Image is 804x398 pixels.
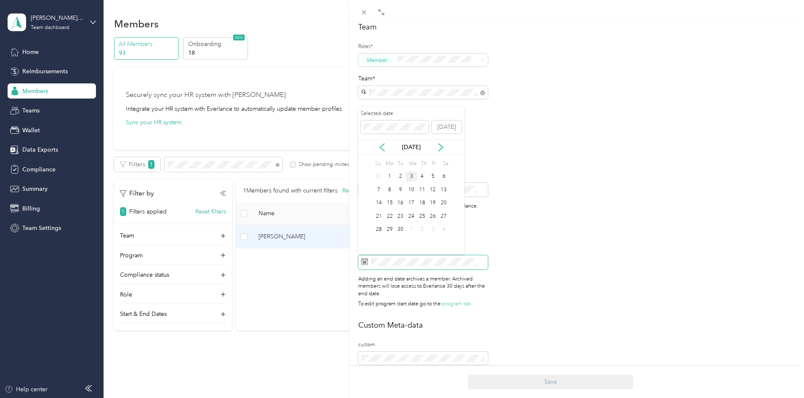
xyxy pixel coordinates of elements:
div: 16 [395,198,406,208]
div: 13 [438,184,449,195]
h2: Short-term Leave [358,151,795,162]
div: 1 [406,224,417,235]
label: Selected date [361,110,429,118]
span: program tab [442,301,471,307]
div: 11 [417,184,428,195]
div: 29 [384,224,395,235]
div: 1 [384,171,395,182]
button: [DATE] [431,120,462,134]
div: 31 [373,171,384,182]
div: Sa [441,158,449,170]
label: custom [358,341,488,349]
div: 12 [428,184,439,195]
div: 28 [373,224,384,235]
div: Th [420,158,428,170]
div: 22 [384,211,395,222]
div: 18 [417,198,428,208]
div: 25 [417,211,428,222]
div: We [407,158,417,170]
button: Member [361,55,393,65]
div: Mo [384,158,394,170]
div: 26 [428,211,439,222]
p: [DATE] [394,143,429,152]
div: 24 [406,211,417,222]
div: 9 [395,184,406,195]
div: 3 [428,224,439,235]
label: Roles* [358,43,488,51]
div: 7 [373,184,384,195]
div: 19 [428,198,439,208]
div: 8 [384,184,395,195]
div: 5 [428,171,439,182]
div: 23 [395,211,406,222]
h2: Archive member [358,222,795,233]
p: To edit program start date go to the [358,300,488,308]
div: 3 [406,171,417,182]
div: Adding an end date archives a member. Archived members will lose access to Everlance 30 days afte... [358,275,488,308]
h2: Custom Meta-data [358,320,795,331]
div: 20 [438,198,449,208]
div: Fr [430,158,438,170]
div: 4 [417,171,428,182]
div: Su [373,158,381,170]
span: Member [367,56,387,64]
div: 27 [438,211,449,222]
div: Team* [358,74,488,83]
div: 2 [417,224,428,235]
h2: Team [358,21,795,33]
div: 10 [406,184,417,195]
div: Tu [396,158,404,170]
div: 4 [438,224,449,235]
div: 2 [395,171,406,182]
div: 15 [384,198,395,208]
div: 14 [373,198,384,208]
iframe: Everlance-gr Chat Button Frame [757,351,804,398]
div: 6 [438,171,449,182]
div: 30 [395,224,406,235]
div: 17 [406,198,417,208]
div: 21 [373,211,384,222]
